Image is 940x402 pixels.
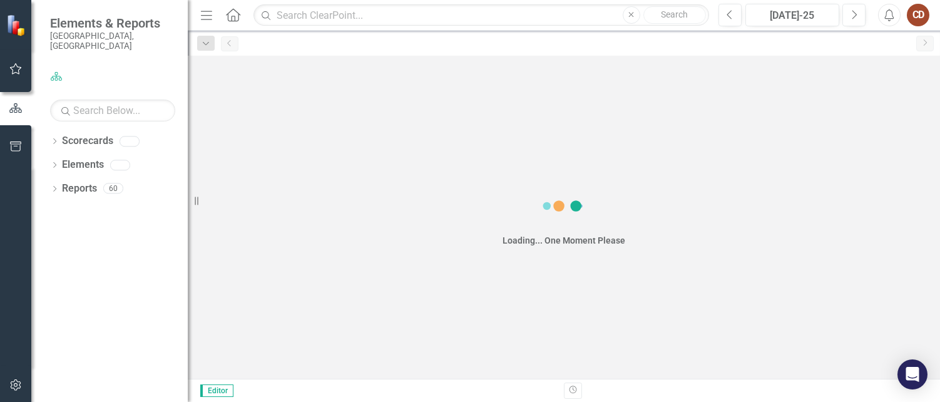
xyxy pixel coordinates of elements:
[62,134,113,148] a: Scorecards
[907,4,929,26] button: CD
[503,234,625,247] div: Loading... One Moment Please
[750,8,835,23] div: [DATE]-25
[6,14,28,36] img: ClearPoint Strategy
[103,183,123,194] div: 60
[62,182,97,196] a: Reports
[50,31,175,51] small: [GEOGRAPHIC_DATA], [GEOGRAPHIC_DATA]
[745,4,839,26] button: [DATE]-25
[50,100,175,121] input: Search Below...
[50,16,175,31] span: Elements & Reports
[62,158,104,172] a: Elements
[897,359,927,389] div: Open Intercom Messenger
[200,384,233,397] span: Editor
[661,9,688,19] span: Search
[643,6,706,24] button: Search
[253,4,709,26] input: Search ClearPoint...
